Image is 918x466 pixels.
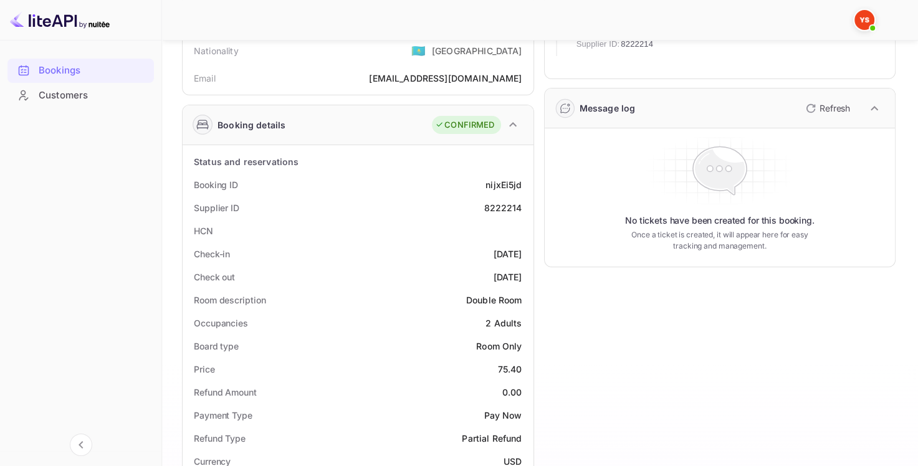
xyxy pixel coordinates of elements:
[7,83,154,107] a: Customers
[194,340,239,353] div: Board type
[484,409,522,422] div: Pay Now
[194,201,239,214] div: Supplier ID
[194,44,239,57] div: Nationality
[194,178,238,191] div: Booking ID
[194,155,299,168] div: Status and reservations
[498,363,522,376] div: 75.40
[39,88,148,103] div: Customers
[70,434,92,456] button: Collapse navigation
[194,72,216,85] div: Email
[194,432,246,445] div: Refund Type
[194,224,213,237] div: HCN
[494,247,522,260] div: [DATE]
[494,270,522,283] div: [DATE]
[435,119,494,131] div: CONFIRMED
[820,102,850,115] p: Refresh
[626,229,813,252] p: Once a ticket is created, it will appear here for easy tracking and management.
[7,59,154,83] div: Bookings
[369,72,522,85] div: [EMAIL_ADDRESS][DOMAIN_NAME]
[466,293,522,307] div: Double Room
[484,201,522,214] div: 8222214
[476,340,522,353] div: Room Only
[485,178,522,191] div: nijxEi5jd
[432,44,522,57] div: [GEOGRAPHIC_DATA]
[194,363,215,376] div: Price
[194,293,265,307] div: Room description
[625,214,815,227] p: No tickets have been created for this booking.
[194,409,252,422] div: Payment Type
[485,316,522,330] div: 2 Adults
[580,102,636,115] div: Message log
[218,118,285,131] div: Booking details
[10,10,110,30] img: LiteAPI logo
[194,247,230,260] div: Check-in
[7,83,154,108] div: Customers
[621,38,653,50] span: 8222214
[502,386,522,399] div: 0.00
[7,59,154,82] a: Bookings
[576,38,620,50] span: Supplier ID:
[462,432,522,445] div: Partial Refund
[854,10,874,30] img: Yandex Support
[194,270,235,283] div: Check out
[194,316,248,330] div: Occupancies
[411,39,426,62] span: United States
[39,64,148,78] div: Bookings
[194,386,257,399] div: Refund Amount
[798,98,855,118] button: Refresh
